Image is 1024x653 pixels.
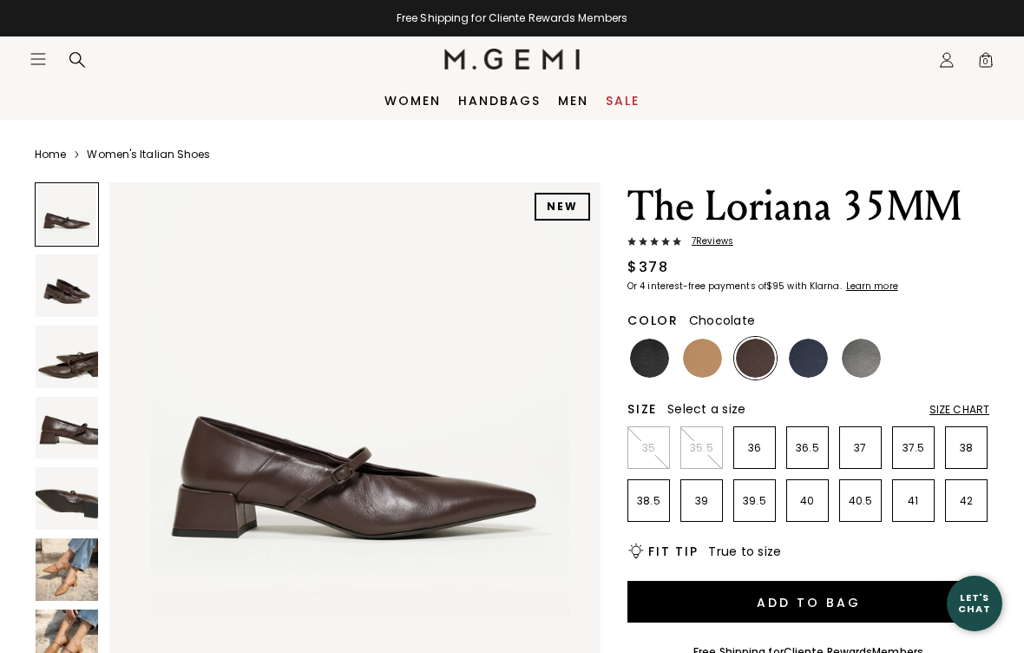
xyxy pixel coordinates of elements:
[648,544,698,558] h2: Fit Tip
[667,400,745,418] span: Select a size
[36,254,98,317] img: The Loriana 35MM
[929,403,989,417] div: Size Chart
[627,182,989,231] h1: The Loriana 35MM
[681,236,733,247] span: 7 Review s
[946,441,987,455] p: 38
[36,326,98,388] img: The Loriana 35MM
[842,339,881,378] img: Gunmetal
[787,280,843,293] klarna-placement-style-body: with Klarna
[708,543,781,560] span: True to size
[606,94,640,108] a: Sale
[30,50,47,68] button: Open site menu
[558,94,588,108] a: Men
[846,280,898,293] klarna-placement-style-cta: Learn more
[734,441,775,455] p: 36
[787,441,828,455] p: 36.5
[840,441,881,455] p: 37
[627,280,766,293] klarna-placement-style-body: Or 4 interest-free payments of
[681,441,722,455] p: 35.5
[627,402,657,416] h2: Size
[840,494,881,508] p: 40.5
[458,94,541,108] a: Handbags
[535,193,590,221] div: NEW
[893,494,934,508] p: 41
[444,49,581,69] img: M.Gemi
[766,280,784,293] klarna-placement-style-amount: $95
[87,148,210,162] a: Women's Italian Shoes
[627,236,989,250] a: 7Reviews
[736,339,775,378] img: Chocolate
[689,312,755,329] span: Chocolate
[628,494,669,508] p: 38.5
[681,494,722,508] p: 39
[947,592,1002,614] div: Let's Chat
[36,467,98,530] img: The Loriana 35MM
[977,55,994,72] span: 0
[844,281,898,292] a: Learn more
[627,313,679,327] h2: Color
[36,538,98,601] img: The Loriana 35MM
[627,581,989,623] button: Add to Bag
[384,94,441,108] a: Women
[787,494,828,508] p: 40
[893,441,934,455] p: 37.5
[789,339,828,378] img: Navy
[36,397,98,459] img: The Loriana 35MM
[630,339,669,378] img: Black
[627,257,668,278] div: $378
[734,494,775,508] p: 39.5
[946,494,987,508] p: 42
[628,441,669,455] p: 35
[683,339,722,378] img: Light Tan
[35,148,66,162] a: Home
